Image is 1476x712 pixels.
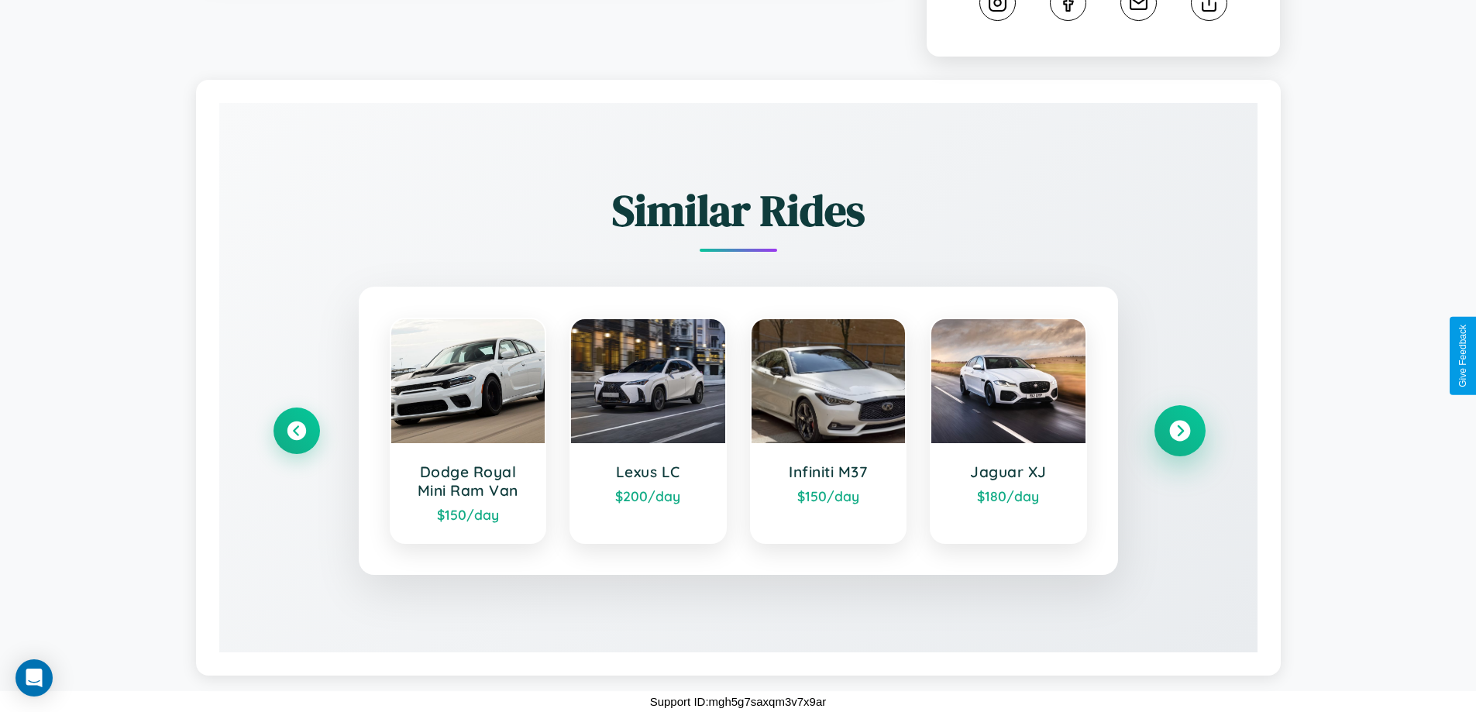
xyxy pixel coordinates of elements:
h3: Lexus LC [587,463,710,481]
h3: Jaguar XJ [947,463,1070,481]
div: Give Feedback [1457,325,1468,387]
div: $ 150 /day [767,487,890,504]
a: Dodge Royal Mini Ram Van$150/day [390,318,547,544]
h2: Similar Rides [274,181,1203,240]
p: Support ID: mgh5g7saxqm3v7x9ar [650,691,827,712]
div: Open Intercom Messenger [15,659,53,697]
a: Infiniti M37$150/day [750,318,907,544]
div: $ 150 /day [407,506,530,523]
a: Lexus LC$200/day [569,318,727,544]
div: $ 180 /day [947,487,1070,504]
h3: Infiniti M37 [767,463,890,481]
h3: Dodge Royal Mini Ram Van [407,463,530,500]
div: $ 200 /day [587,487,710,504]
a: Jaguar XJ$180/day [930,318,1087,544]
